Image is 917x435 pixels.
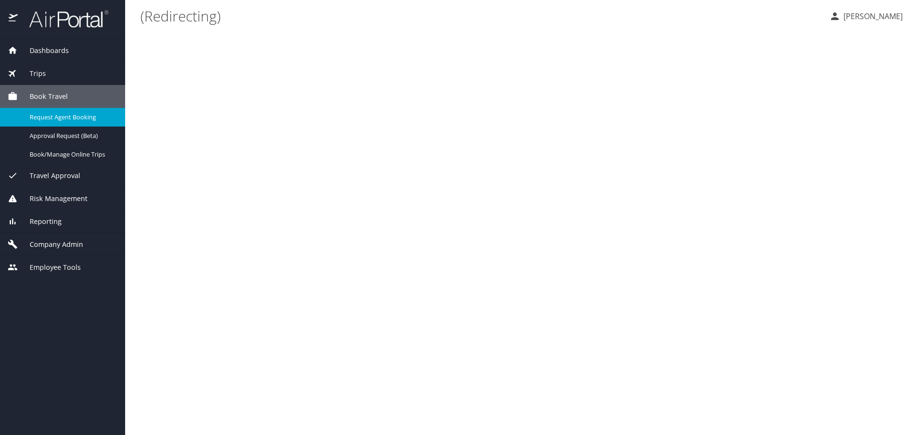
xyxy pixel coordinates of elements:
[18,193,87,204] span: Risk Management
[18,262,81,273] span: Employee Tools
[30,131,114,140] span: Approval Request (Beta)
[18,91,68,102] span: Book Travel
[9,10,19,28] img: icon-airportal.png
[19,10,108,28] img: airportal-logo.png
[18,68,46,79] span: Trips
[18,45,69,56] span: Dashboards
[825,8,906,25] button: [PERSON_NAME]
[140,1,821,31] h1: (Redirecting)
[30,150,114,159] span: Book/Manage Online Trips
[18,170,80,181] span: Travel Approval
[841,11,903,22] p: [PERSON_NAME]
[18,216,62,227] span: Reporting
[30,113,114,122] span: Request Agent Booking
[18,239,83,250] span: Company Admin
